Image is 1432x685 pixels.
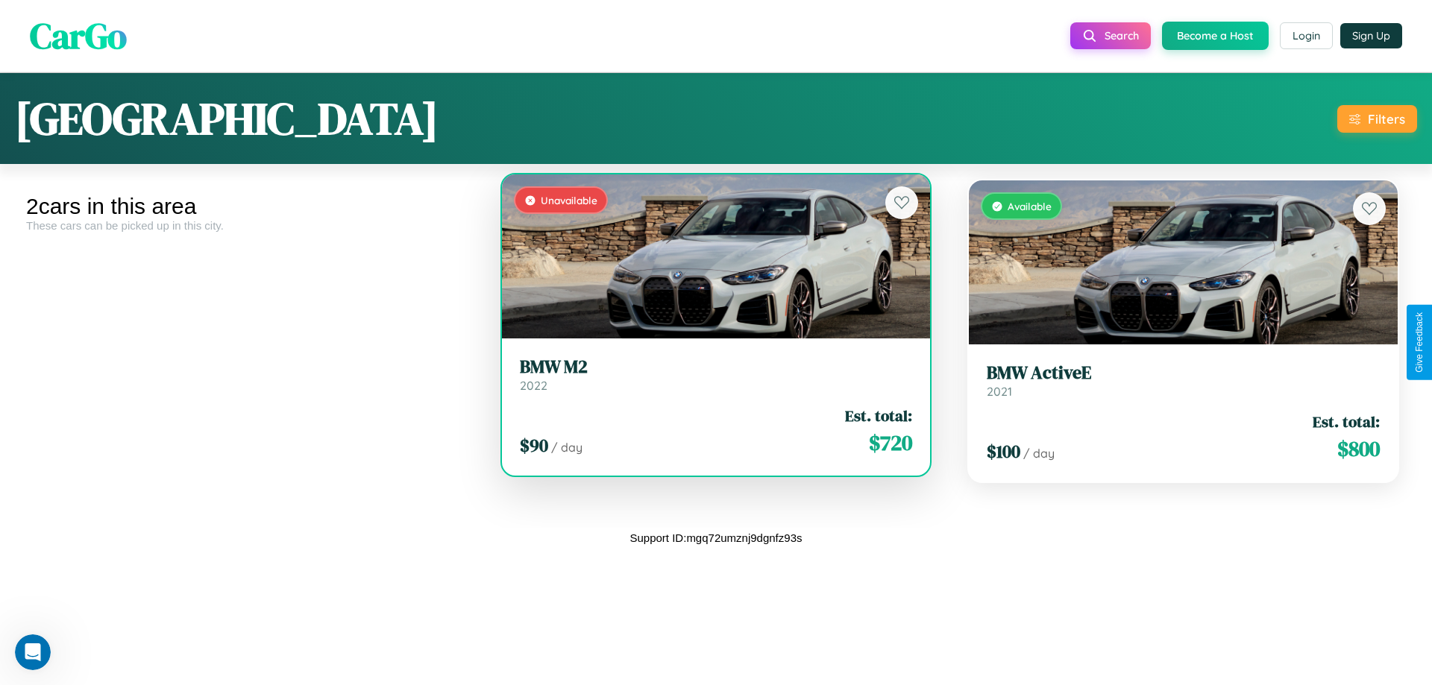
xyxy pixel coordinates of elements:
[987,384,1012,399] span: 2021
[520,378,547,393] span: 2022
[1162,22,1269,50] button: Become a Host
[1337,434,1380,464] span: $ 800
[1414,312,1425,373] div: Give Feedback
[520,433,548,458] span: $ 90
[1313,411,1380,432] span: Est. total:
[1070,22,1151,49] button: Search
[15,634,51,670] iframe: Intercom live chat
[26,194,471,219] div: 2 cars in this area
[26,219,471,232] div: These cars can be picked up in this city.
[551,440,582,455] span: / day
[30,11,127,60] span: CarGo
[15,88,439,149] h1: [GEOGRAPHIC_DATA]
[541,194,597,206] span: Unavailable
[630,528,803,548] p: Support ID: mgq72umznj9dgnfz93s
[1368,111,1405,127] div: Filters
[520,356,913,378] h3: BMW M2
[1340,23,1402,48] button: Sign Up
[520,356,913,393] a: BMW M22022
[869,428,912,458] span: $ 720
[1337,105,1417,133] button: Filters
[987,362,1380,384] h3: BMW ActiveE
[1280,22,1333,49] button: Login
[1008,200,1052,212] span: Available
[987,439,1020,464] span: $ 100
[845,405,912,426] span: Est. total:
[987,362,1380,399] a: BMW ActiveE2021
[1023,446,1055,461] span: / day
[1105,29,1139,42] span: Search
